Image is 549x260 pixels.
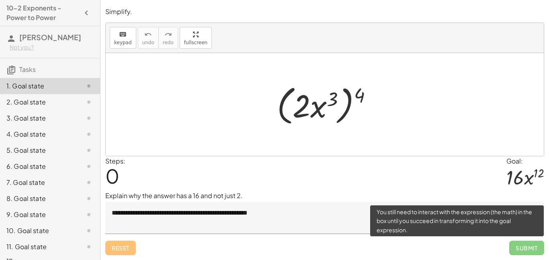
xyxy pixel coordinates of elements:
p: Explain why the answer has a 16 and not just 2. [105,191,544,201]
span: redo [163,40,174,45]
span: fullscreen [184,40,207,45]
h4: 10-2 Exponents - Power to Power [6,3,79,23]
i: Task not started. [84,194,94,203]
i: undo [144,30,152,39]
div: 6. Goal state [6,162,71,171]
div: 2. Goal state [6,97,71,107]
div: Not you? [10,43,94,51]
div: 4. Goal state [6,129,71,139]
span: Tasks [19,65,36,74]
span: keypad [114,40,132,45]
div: 5. Goal state [6,145,71,155]
i: Task not started. [84,226,94,235]
div: 9. Goal state [6,210,71,219]
div: 10. Goal state [6,226,71,235]
div: 8. Goal state [6,194,71,203]
p: Simplify. [105,7,544,16]
i: Task not started. [84,178,94,187]
i: Task not started. [84,97,94,107]
button: undoundo [138,27,159,49]
button: keyboardkeypad [110,27,136,49]
i: Task not started. [84,113,94,123]
i: Task not started. [84,81,94,91]
div: 7. Goal state [6,178,71,187]
textarea: To enrich screen reader interactions, please activate Accessibility in Grammarly extension settings [105,202,544,234]
i: Task not started. [84,129,94,139]
div: 1. Goal state [6,81,71,91]
label: Steps: [105,157,125,165]
div: 3. Goal state [6,113,71,123]
i: keyboard [119,30,127,39]
i: Task not started. [84,210,94,219]
i: Task not started. [84,242,94,252]
i: Task not started. [84,145,94,155]
span: undo [142,40,154,45]
i: Task not started. [84,162,94,171]
span: 0 [105,164,119,188]
div: 11. Goal state [6,242,71,252]
button: fullscreen [180,27,212,49]
div: Goal: [506,156,544,166]
i: redo [164,30,172,39]
span: [PERSON_NAME] [19,33,81,42]
button: redoredo [158,27,178,49]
